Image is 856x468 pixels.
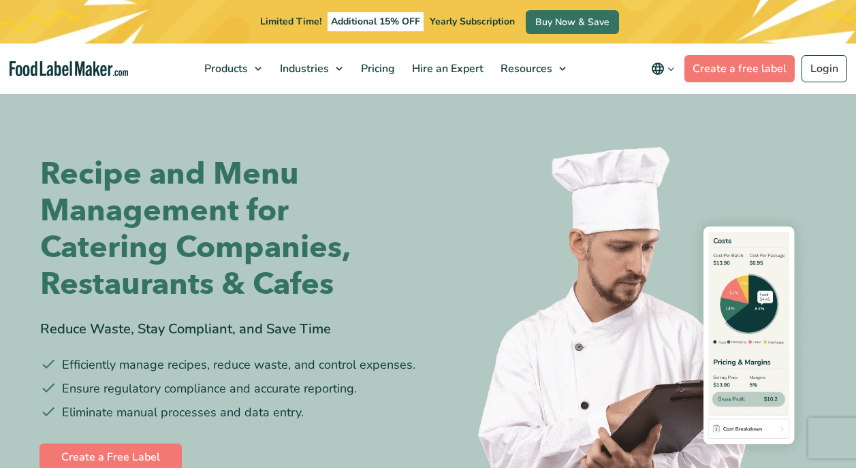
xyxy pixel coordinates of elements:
[196,44,268,94] a: Products
[496,61,554,76] span: Resources
[408,61,485,76] span: Hire an Expert
[272,44,349,94] a: Industries
[40,319,418,339] div: Reduce Waste, Stay Compliant, and Save Time
[276,61,330,76] span: Industries
[40,156,418,303] h1: Recipe and Menu Management for Catering Companies, Restaurants & Cafes
[430,15,515,28] span: Yearly Subscription
[684,55,795,82] a: Create a free label
[404,44,489,94] a: Hire an Expert
[526,10,619,34] a: Buy Now & Save
[492,44,573,94] a: Resources
[328,12,424,31] span: Additional 15% OFF
[40,380,418,398] li: Ensure regulatory compliance and accurate reporting.
[40,403,418,422] li: Eliminate manual processes and data entry.
[200,61,249,76] span: Products
[802,55,847,82] a: Login
[353,44,400,94] a: Pricing
[40,356,418,374] li: Efficiently manage recipes, reduce waste, and control expenses.
[260,15,321,28] span: Limited Time!
[357,61,396,76] span: Pricing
